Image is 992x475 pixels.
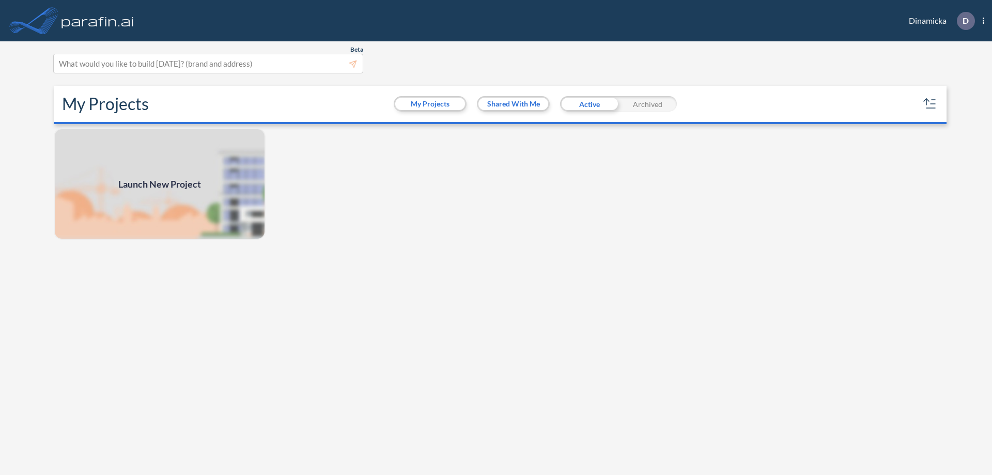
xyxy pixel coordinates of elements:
[350,45,363,54] span: Beta
[560,96,618,112] div: Active
[478,98,548,110] button: Shared With Me
[62,94,149,114] h2: My Projects
[922,96,938,112] button: sort
[118,177,201,191] span: Launch New Project
[395,98,465,110] button: My Projects
[54,128,266,240] a: Launch New Project
[54,128,266,240] img: add
[618,96,677,112] div: Archived
[59,10,136,31] img: logo
[963,16,969,25] p: D
[893,12,984,30] div: Dinamicka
